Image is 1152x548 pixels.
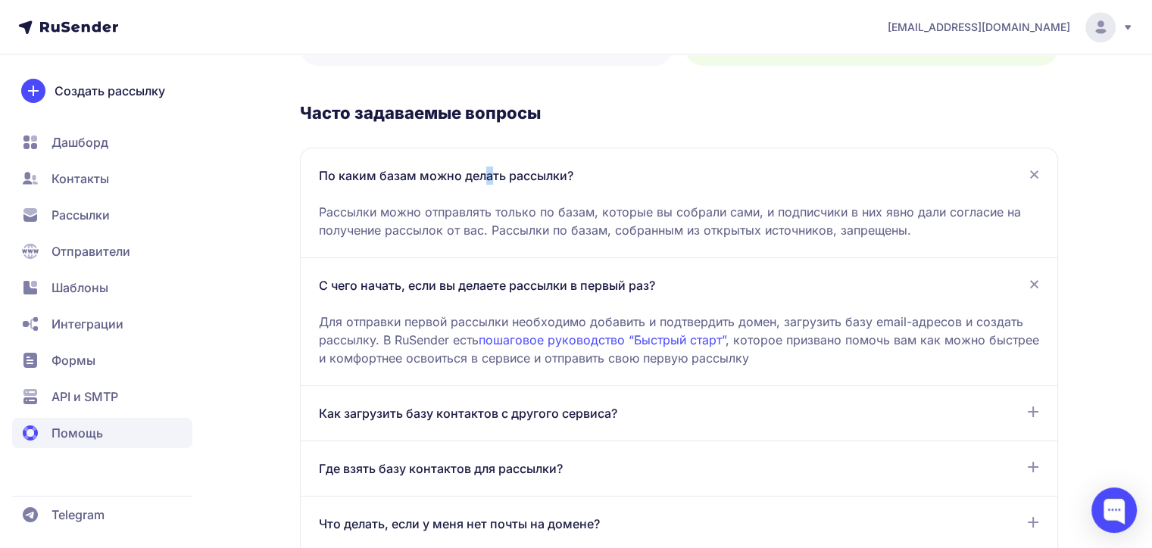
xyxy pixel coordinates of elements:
span: По каким базам можно делать рассылки? [319,167,573,185]
div: Рассылки можно отправлять только по базам, которые вы собрали сами, и подписчики в них явно дали ... [319,185,1039,239]
span: Формы [52,351,95,369]
span: Отправители [52,242,130,260]
span: С чего начать, если вы делаете рассылки в первый раз? [319,276,655,294]
span: Где взять базу контактов для рассылки? [319,459,563,478]
span: Telegram [52,506,105,524]
div: Для отправки первой рассылки необходимо добавить и подтвердить домен, загрузить базу email-адресо... [319,294,1039,367]
span: Шаблоны [52,279,108,297]
span: Что делать, если у меня нет почты на домене? [319,515,600,533]
span: [EMAIL_ADDRESS][DOMAIN_NAME] [888,20,1070,35]
h3: Часто задаваемые вопросы [300,102,1058,123]
span: Рассылки [52,206,110,224]
span: Создать рассылку [55,82,165,100]
span: Помощь [52,424,103,442]
span: Дашборд [52,133,108,151]
span: API и SMTP [52,388,118,406]
a: Telegram [12,500,192,530]
a: пошаговое руководство “Быстрый старт” [479,332,726,347]
span: Как загрузить базу контактов с другого сервиса? [319,404,617,422]
span: Контакты [52,170,109,188]
span: Интеграции [52,315,123,333]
